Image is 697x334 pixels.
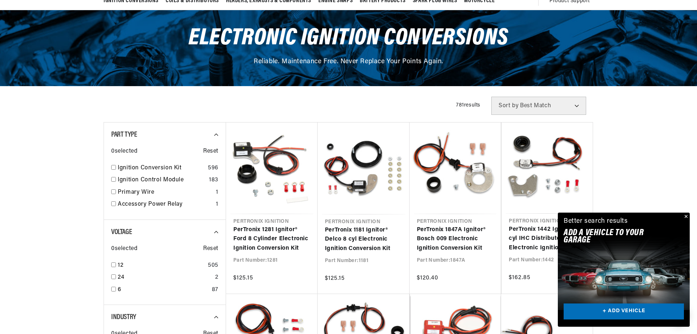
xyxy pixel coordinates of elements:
select: Sort by [491,97,586,115]
div: 183 [209,176,218,185]
div: 1 [216,188,218,197]
div: Better search results [564,216,628,227]
span: Reset [203,244,218,254]
div: 87 [212,285,218,295]
div: 1 [216,200,218,209]
span: Voltage [111,229,132,236]
a: 24 [118,273,212,282]
a: Ignition Conversion Kit [118,164,205,173]
div: 2 [215,273,218,282]
span: Industry [111,314,136,321]
span: 781 results [456,102,480,108]
button: Close [681,213,690,221]
a: PerTronix 1847A Ignitor® Bosch 009 Electronic Ignition Conversion Kit [417,225,494,253]
a: PerTronix 1281 Ignitor® Ford 8 Cylinder Electronic Ignition Conversion Kit [233,225,310,253]
span: 0 selected [111,147,137,156]
span: Reset [203,147,218,156]
a: Ignition Control Module [118,176,206,185]
span: Reliable. Maintenance Free. Never Replace Your Points Again. [254,59,443,65]
span: Sort by [499,103,519,109]
a: 12 [118,261,205,270]
span: Electronic Ignition Conversions [189,27,508,50]
span: 0 selected [111,244,137,254]
a: + ADD VEHICLE [564,303,684,320]
a: Primary Wire [118,188,213,197]
a: Accessory Power Relay [118,200,213,209]
div: 596 [208,164,218,173]
a: PerTronix 1181 Ignitor® Delco 8 cyl Electronic Ignition Conversion Kit [325,226,402,254]
a: PerTronix 1442 Ignitor® 4 cyl IHC Distributor Electronic Ignition Conversion Kit [509,225,585,253]
div: 505 [208,261,218,270]
span: Part Type [111,131,137,138]
a: 6 [118,285,209,295]
h2: Add A VEHICLE to your garage [564,229,666,244]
